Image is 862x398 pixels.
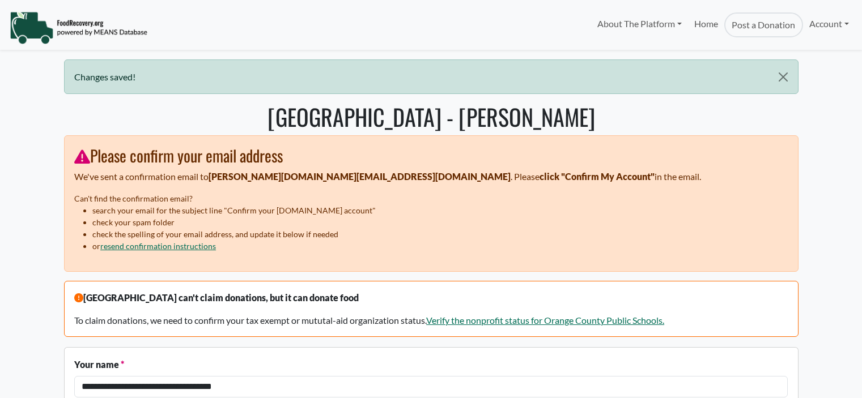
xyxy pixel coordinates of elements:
img: NavigationLogo_FoodRecovery-91c16205cd0af1ed486a0f1a7774a6544ea792ac00100771e7dd3ec7c0e58e41.png [10,11,147,45]
p: We've sent a confirmation email to . Please in the email. [74,170,788,183]
h1: [GEOGRAPHIC_DATA] - [PERSON_NAME] [64,103,799,130]
a: resend confirmation instructions [100,241,216,251]
strong: [PERSON_NAME][DOMAIN_NAME][EMAIL_ADDRESS][DOMAIN_NAME] [209,171,511,182]
p: To claim donations, we need to confirm your tax exempt or mututal-aid organization status. [74,314,788,327]
div: Changes saved! [64,59,799,94]
a: About The Platform [591,12,687,35]
a: Verify the nonprofit status for Orange County Public Schools. [426,315,664,326]
p: [GEOGRAPHIC_DATA] can't claim donations, but it can donate food [74,291,788,305]
a: Account [803,12,855,35]
li: check your spam folder [92,216,788,228]
li: check the spelling of your email address, and update it below if needed [92,228,788,240]
li: or [92,240,788,252]
a: Post a Donation [724,12,802,37]
a: Home [688,12,724,37]
strong: click "Confirm My Account" [540,171,655,182]
li: search your email for the subject line "Confirm your [DOMAIN_NAME] account" [92,204,788,216]
p: Can't find the confirmation email? [74,192,788,204]
h3: Please confirm your email address [74,146,788,165]
label: Your name [74,358,124,371]
button: Close [768,60,797,94]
